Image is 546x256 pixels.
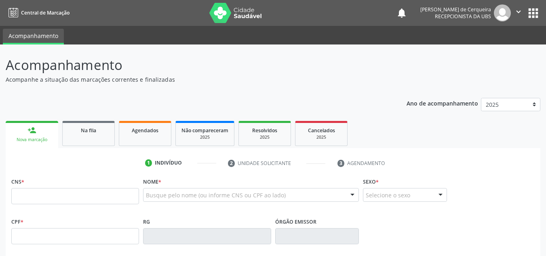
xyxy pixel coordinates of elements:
p: Acompanhamento [6,55,380,75]
label: CPF [11,216,23,228]
span: Na fila [81,127,96,134]
label: CNS [11,176,24,188]
div: Nova marcação [11,137,53,143]
div: [PERSON_NAME] de Cerqueira [420,6,491,13]
span: Resolvidos [252,127,277,134]
span: Agendados [132,127,158,134]
div: Indivíduo [155,159,182,167]
button: apps [526,6,540,20]
label: Órgão emissor [275,216,316,228]
span: Busque pelo nome (ou informe CNS ou CPF ao lado) [146,191,286,199]
a: Central de Marcação [6,6,70,19]
span: Não compareceram [181,127,228,134]
span: Selecione o sexo [366,191,410,199]
div: 2025 [301,134,342,140]
div: 1 [145,159,152,167]
span: Central de Marcação [21,9,70,16]
span: Recepcionista da UBS [435,13,491,20]
img: img [494,4,511,21]
div: 2025 [181,134,228,140]
button:  [511,4,526,21]
button: notifications [396,7,407,19]
label: RG [143,216,150,228]
span: Cancelados [308,127,335,134]
div: person_add [27,126,36,135]
p: Ano de acompanhamento [407,98,478,108]
p: Acompanhe a situação das marcações correntes e finalizadas [6,75,380,84]
label: Nome [143,176,161,188]
a: Acompanhamento [3,29,64,44]
label: Sexo [363,176,379,188]
i:  [514,7,523,16]
div: 2025 [245,134,285,140]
